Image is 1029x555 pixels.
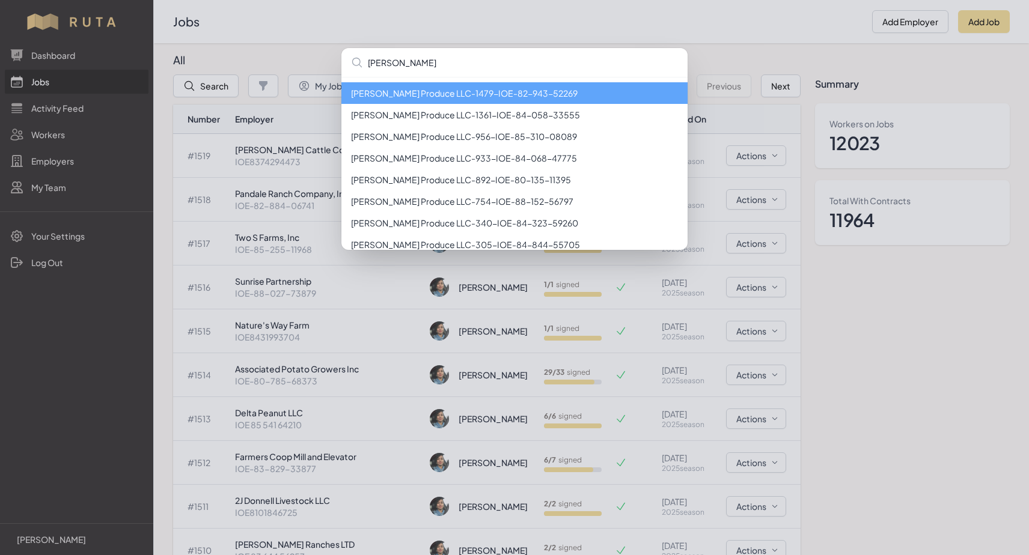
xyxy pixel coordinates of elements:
[341,212,688,234] li: [PERSON_NAME] Produce LLC - 340 - IOE-84-323-59260
[341,104,688,126] li: [PERSON_NAME] Produce LLC - 1361 - IOE-84-058-33555
[341,234,688,255] li: [PERSON_NAME] Produce LLC - 305 - IOE-84-844-55705
[341,147,688,169] li: [PERSON_NAME] Produce LLC - 933 - IOE-84-068-47775
[341,169,688,190] li: [PERSON_NAME] Produce LLC - 892 - IOE-80-135-11395
[341,48,688,77] input: Search...
[341,190,688,212] li: [PERSON_NAME] Produce LLC - 754 - IOE-88-152-56797
[341,126,688,147] li: [PERSON_NAME] Produce LLC - 956 - IOE-85-310-08089
[341,82,688,104] li: [PERSON_NAME] Produce LLC - 1479 - IOE-82-943-52269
